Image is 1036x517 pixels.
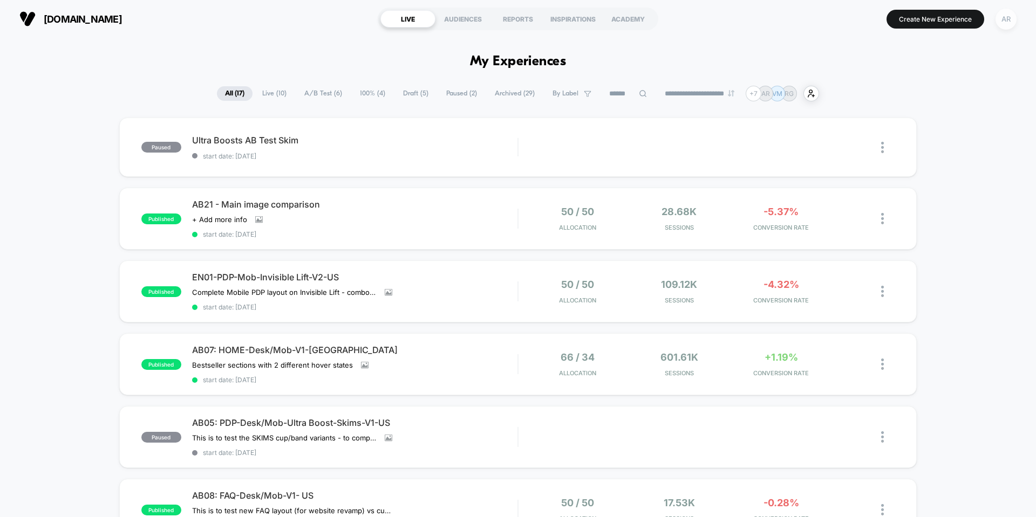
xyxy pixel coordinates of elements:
span: start date: [DATE] [192,152,517,160]
span: EN01-PDP-Mob-Invisible Lift-V2-US [192,272,517,282]
span: Allocation [559,297,596,304]
span: 28.68k [662,206,697,217]
span: -5.37% [764,206,799,217]
span: 17.53k [664,497,695,508]
span: 66 / 34 [561,351,595,363]
div: AR [996,9,1017,30]
div: LIVE [380,10,435,27]
span: 601.61k [660,351,698,363]
span: Sessions [631,224,728,231]
p: VM [772,89,782,98]
h1: My Experiences [470,54,567,70]
div: AUDIENCES [435,10,490,27]
span: Bestseller sections with 2 different hover states [192,361,353,369]
span: All ( 17 ) [217,86,253,101]
p: AR [761,89,770,98]
p: RG [785,89,794,98]
span: Ultra Boosts AB Test Skim [192,135,517,146]
img: close [881,286,884,297]
span: +1.19% [765,351,798,363]
span: AB05: PDP-Desk/Mob-Ultra Boost-Skims-V1-US [192,417,517,428]
img: end [728,90,734,96]
span: [DOMAIN_NAME] [44,13,122,25]
span: 109.12k [661,279,697,290]
span: Allocation [559,369,596,377]
img: Visually logo [19,11,36,27]
span: 50 / 50 [561,497,594,508]
span: published [141,286,181,297]
span: Sessions [631,369,728,377]
span: AB21 - Main image comparison [192,199,517,210]
span: This is to test new FAQ layout (for website revamp) vs current. We will use Clarity to measure. [192,506,392,515]
span: start date: [DATE] [192,376,517,384]
span: Draft ( 5 ) [395,86,437,101]
div: INSPIRATIONS [546,10,601,27]
span: CONVERSION RATE [733,297,829,304]
span: published [141,213,181,224]
span: 50 / 50 [561,279,594,290]
div: + 7 [746,86,761,101]
div: ACADEMY [601,10,656,27]
span: paused [141,432,181,443]
button: [DOMAIN_NAME] [16,10,125,27]
span: Archived ( 29 ) [487,86,543,101]
span: Live ( 10 ) [254,86,295,101]
span: start date: [DATE] [192,230,517,238]
button: AR [992,8,1020,30]
span: A/B Test ( 6 ) [296,86,350,101]
span: Sessions [631,297,728,304]
img: close [881,142,884,153]
span: -4.32% [764,279,799,290]
img: close [881,359,884,370]
span: CONVERSION RATE [733,224,829,231]
span: Allocation [559,224,596,231]
span: 50 / 50 [561,206,594,217]
span: 100% ( 4 ) [352,86,393,101]
span: Complete Mobile PDP layout on Invisible Lift - combo Bleame and new layout sections. The new vers... [192,288,377,297]
span: This is to test the SKIMS cup/band variants - to compare it with the results from the same AB of ... [192,433,377,442]
span: start date: [DATE] [192,449,517,457]
img: close [881,431,884,443]
span: start date: [DATE] [192,303,517,311]
div: REPORTS [490,10,546,27]
span: By Label [553,89,578,98]
span: CONVERSION RATE [733,369,829,377]
img: close [881,213,884,224]
span: + Add more info [192,215,247,224]
span: published [141,359,181,370]
button: Create New Experience [887,10,984,29]
span: Paused ( 2 ) [438,86,485,101]
span: AB07: HOME-Desk/Mob-V1-[GEOGRAPHIC_DATA] [192,344,517,355]
img: close [881,504,884,515]
span: published [141,505,181,515]
span: paused [141,142,181,153]
span: AB08: FAQ-Desk/Mob-V1- US [192,490,517,501]
span: -0.28% [764,497,799,508]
